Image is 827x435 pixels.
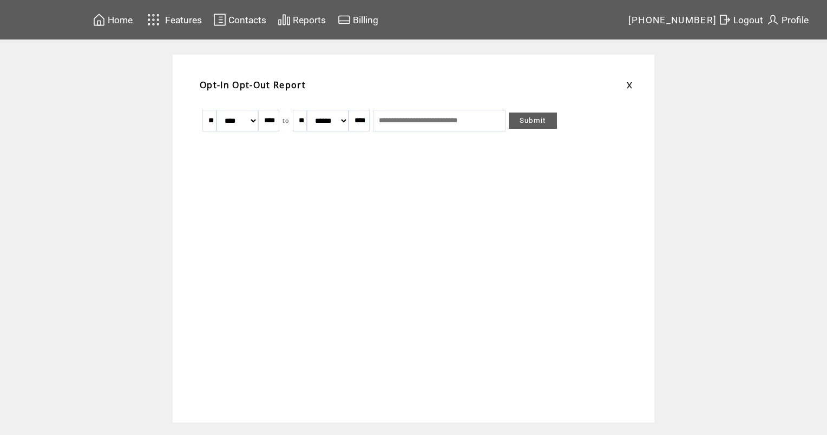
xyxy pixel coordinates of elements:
[144,11,163,29] img: features.svg
[782,15,809,25] span: Profile
[165,15,202,25] span: Features
[93,13,106,27] img: home.svg
[509,113,557,129] a: Submit
[212,11,268,28] a: Contacts
[353,15,378,25] span: Billing
[142,9,204,30] a: Features
[765,11,810,28] a: Profile
[733,15,763,25] span: Logout
[278,13,291,27] img: chart.svg
[293,15,326,25] span: Reports
[213,13,226,27] img: contacts.svg
[766,13,779,27] img: profile.svg
[276,11,327,28] a: Reports
[200,79,306,91] span: Opt-In Opt-Out Report
[108,15,133,25] span: Home
[228,15,266,25] span: Contacts
[336,11,380,28] a: Billing
[717,11,765,28] a: Logout
[718,13,731,27] img: exit.svg
[338,13,351,27] img: creidtcard.svg
[91,11,134,28] a: Home
[628,15,717,25] span: [PHONE_NUMBER]
[283,117,290,124] span: to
